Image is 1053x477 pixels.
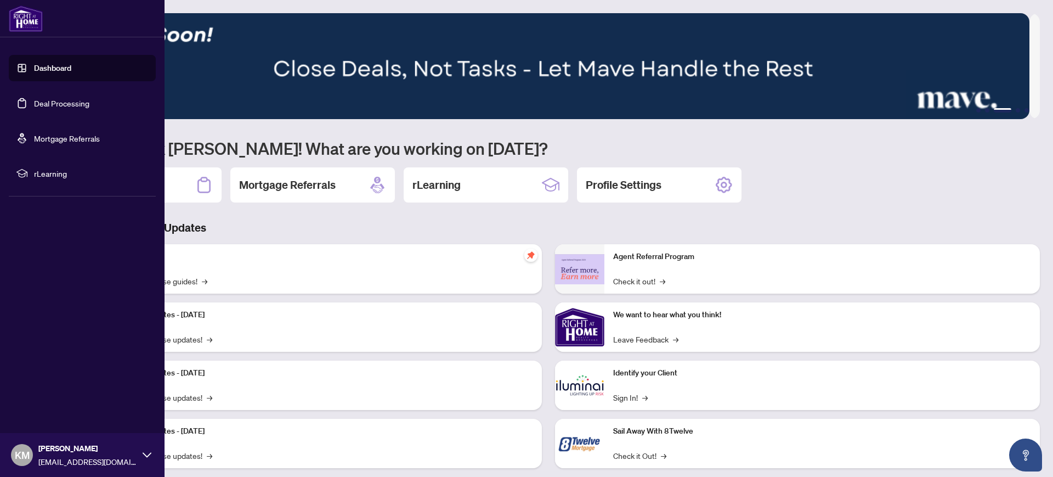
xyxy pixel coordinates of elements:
[239,177,336,193] h2: Mortgage Referrals
[115,251,533,263] p: Self-Help
[38,456,137,468] span: [EMAIL_ADDRESS][DOMAIN_NAME]
[555,302,604,352] img: We want to hear what you think!
[207,391,212,403] span: →
[994,108,1011,113] button: 3
[34,133,100,143] a: Mortgage Referrals
[673,333,678,345] span: →
[115,425,533,437] p: Platform Updates - [DATE]
[15,447,30,463] span: KM
[613,333,678,345] a: Leave Feedback→
[412,177,461,193] h2: rLearning
[555,419,604,468] img: Sail Away With 8Twelve
[613,367,1031,379] p: Identify your Client
[613,425,1031,437] p: Sail Away With 8Twelve
[34,98,89,108] a: Deal Processing
[613,391,648,403] a: Sign In!→
[985,108,989,113] button: 2
[555,361,604,410] img: Identify your Client
[1009,439,1042,472] button: Open asap
[642,391,648,403] span: →
[34,63,71,73] a: Dashboard
[613,450,666,462] a: Check it Out!→
[38,442,137,454] span: [PERSON_NAME]
[115,309,533,321] p: Platform Updates - [DATE]
[586,177,661,193] h2: Profile Settings
[57,138,1040,159] h1: Welcome back [PERSON_NAME]! What are you working on [DATE]?
[613,309,1031,321] p: We want to hear what you think!
[613,275,665,287] a: Check it out!→
[57,220,1040,235] h3: Brokerage & Industry Updates
[207,333,212,345] span: →
[57,13,1029,119] img: Slide 2
[660,275,665,287] span: →
[661,450,666,462] span: →
[207,450,212,462] span: →
[555,254,604,284] img: Agent Referral Program
[1016,108,1020,113] button: 4
[34,167,148,179] span: rLearning
[9,5,43,32] img: logo
[524,249,537,262] span: pushpin
[1024,108,1029,113] button: 5
[613,251,1031,263] p: Agent Referral Program
[202,275,207,287] span: →
[976,108,981,113] button: 1
[115,367,533,379] p: Platform Updates - [DATE]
